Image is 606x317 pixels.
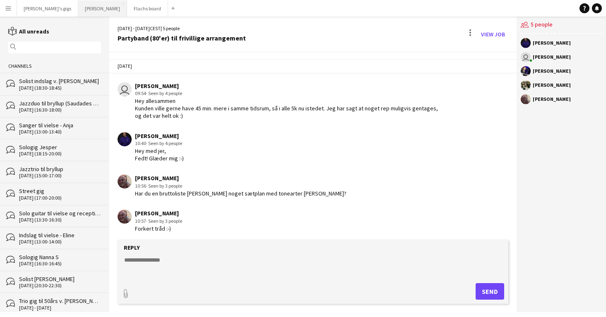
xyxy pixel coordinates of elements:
div: Har du en bruttoliste [PERSON_NAME] noget sætplan med tonearter [PERSON_NAME]? [135,190,346,197]
div: [PERSON_NAME] [533,97,571,102]
button: [PERSON_NAME]'s gigs [17,0,78,17]
span: · Seen by 4 people [146,140,182,146]
div: [DATE] (15:00-17:00) [19,173,101,179]
div: [DATE] [109,59,517,73]
div: 10:56 [135,182,346,190]
div: Forkert tråd :-) [135,225,182,232]
div: [DATE] (18:15-20:00) [19,151,101,157]
div: Trio gig til 50års v. [PERSON_NAME] [19,297,101,305]
div: [DATE] (20:30-22:30) [19,283,101,288]
div: Hey allesammen Kunden ville gerne have 45 min. mere i samme tidsrum, så i alle 5k nu istedet. Jeg... [135,97,444,120]
div: 5 people [521,17,602,34]
div: Jazztrio til bryllup [19,165,101,173]
div: [PERSON_NAME] [135,210,182,217]
div: Sologig Jesper [19,143,101,151]
div: Sanger til vielse - Anja [19,122,101,129]
div: Hey med jer, Fedt! Glæder mig :-) [135,147,184,162]
div: Partyband (80'er) til frivillige arrangement [118,34,246,42]
div: [DATE] (16:30-16:45) [19,261,101,267]
div: Solist indslag v. [PERSON_NAME] [19,77,101,85]
button: [PERSON_NAME] [78,0,127,17]
div: [DATE] (13:00-13:40) [19,129,101,135]
label: Reply [124,244,140,251]
div: [DATE] (16:30-18:00) [19,107,101,113]
div: Indslag til vielse - Eline [19,231,101,239]
div: Solo guitar til vielse og reception - [PERSON_NAME] [19,210,101,217]
span: · Seen by 3 people [146,183,182,189]
div: Sologig Nanna S [19,253,101,261]
div: Solist [PERSON_NAME] [19,275,101,283]
div: [PERSON_NAME] [135,132,184,140]
div: [DATE] - [DATE] [19,305,101,311]
div: [PERSON_NAME] [533,69,571,74]
div: [DATE] (17:00-20:00) [19,195,101,201]
div: [DATE] - [DATE] | 5 people [118,25,246,32]
button: Flachs board [127,0,168,17]
div: 10:40 [135,140,184,147]
div: [DATE] (13:30-16:30) [19,217,101,223]
div: Jazzduo til bryllup (Saudades do Rio Duo) [19,100,101,107]
span: CEST [150,25,161,31]
div: Street gig [19,187,101,195]
div: [PERSON_NAME] [533,83,571,88]
button: Send [476,283,504,300]
a: View Job [478,28,508,41]
div: [PERSON_NAME] [533,55,571,60]
div: [DATE] (18:30-18:45) [19,85,101,91]
div: [DATE] (13:00-14:00) [19,239,101,245]
div: [PERSON_NAME] [533,41,571,45]
div: [PERSON_NAME] [135,82,444,90]
div: 10:57 [135,217,182,225]
div: 09:54 [135,90,444,97]
span: · Seen by 4 people [146,90,182,96]
span: · Seen by 3 people [146,218,182,224]
a: All unreads [8,28,49,35]
div: [PERSON_NAME] [135,174,346,182]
